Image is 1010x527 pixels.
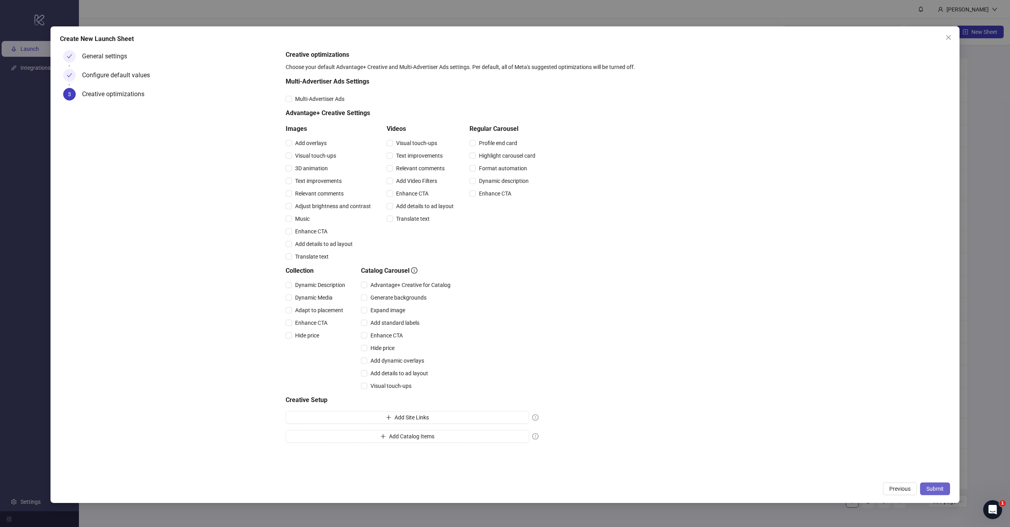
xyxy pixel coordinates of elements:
h5: Multi-Advertiser Ads Settings [286,77,539,86]
h5: Collection [286,266,348,276]
button: Close [942,31,955,44]
div: Creative optimizations [82,88,151,101]
h5: Catalog Carousel [361,266,454,276]
span: Generate backgrounds [367,293,430,302]
span: Highlight carousel card [476,151,539,160]
span: Add details to ad layout [367,369,431,378]
span: Enhance CTA [476,189,514,198]
button: Add Site Links [286,411,529,424]
span: Visual touch-ups [292,151,339,160]
span: plus [380,434,386,439]
span: Enhance CTA [292,318,331,327]
span: Expand image [367,306,408,315]
span: Visual touch-ups [393,139,440,147]
span: Profile end card [476,139,520,147]
span: Advantage+ Creative for Catalog [367,281,454,289]
span: Translate text [292,252,332,261]
span: Text improvements [292,177,345,185]
button: Add Catalog Items [286,430,529,443]
span: Enhance CTA [367,331,406,340]
span: Dynamic Media [292,293,336,302]
span: check [67,54,72,59]
span: Add overlays [292,139,330,147]
span: Enhance CTA [292,227,331,236]
h5: Regular Carousel [469,124,539,134]
span: Add dynamic overlays [367,356,427,365]
span: Translate text [393,214,433,223]
div: Configure default values [82,69,156,82]
iframe: Intercom live chat [983,500,1002,519]
h5: Advantage+ Creative Settings [286,108,539,118]
span: Format automation [476,164,530,173]
span: Add Catalog Items [389,433,434,439]
span: Add Site Links [395,414,429,421]
span: Dynamic Description [292,281,348,289]
span: Multi-Advertiser Ads [292,95,348,103]
span: Hide price [367,344,398,352]
span: Add Video Filters [393,177,440,185]
span: 3D animation [292,164,331,173]
h5: Creative Setup [286,395,539,405]
span: Visual touch-ups [367,382,415,390]
div: Create New Launch Sheet [60,34,950,44]
span: Hide price [292,331,322,340]
button: Previous [883,482,917,495]
h5: Videos [387,124,457,134]
span: Enhance CTA [393,189,432,198]
span: check [67,73,72,78]
span: Adapt to placement [292,306,346,315]
span: Submit [926,486,944,492]
span: 3 [68,91,71,97]
button: Submit [920,482,950,495]
span: Relevant comments [292,189,347,198]
span: 1 [999,500,1006,507]
span: Adjust brightness and contrast [292,202,374,210]
h5: Images [286,124,374,134]
div: General settings [82,50,133,63]
span: Relevant comments [393,164,448,173]
span: Add details to ad layout [292,240,356,248]
span: Dynamic description [476,177,532,185]
span: exclamation-circle [532,433,539,439]
span: Text improvements [393,151,446,160]
div: Choose your default Advantage+ Creative and Multi-Advertiser Ads settings. Per default, all of Me... [286,63,947,71]
span: plus [386,415,391,420]
h5: Creative optimizations [286,50,947,60]
span: exclamation-circle [532,414,539,421]
span: close [945,34,952,41]
span: Add standard labels [367,318,423,327]
span: Music [292,214,313,223]
span: Add details to ad layout [393,202,457,210]
span: info-circle [411,267,417,274]
span: Previous [889,486,911,492]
